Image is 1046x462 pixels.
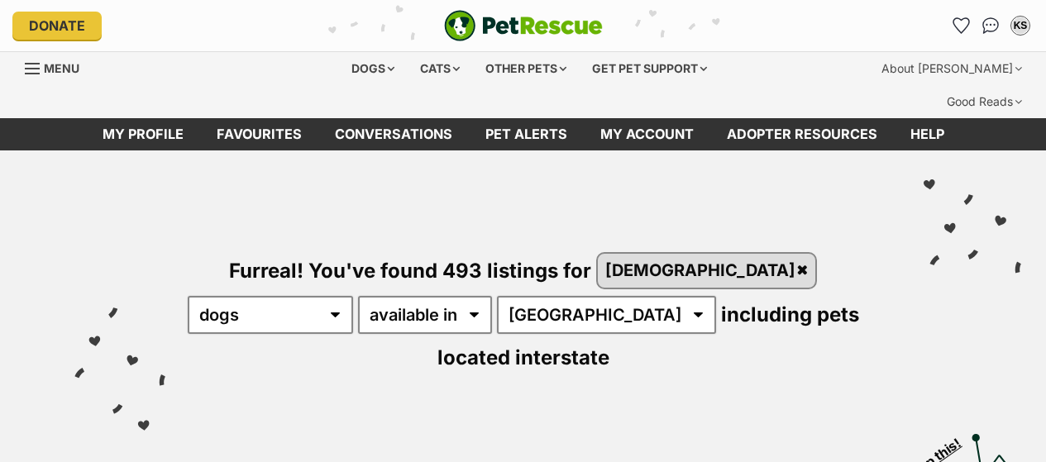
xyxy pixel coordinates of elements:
[584,118,710,150] a: My account
[1012,17,1029,34] div: KS
[408,52,471,85] div: Cats
[948,12,974,39] a: Favourites
[710,118,894,150] a: Adopter resources
[44,61,79,75] span: Menu
[935,85,1034,118] div: Good Reads
[444,10,603,41] a: PetRescue
[977,12,1004,39] a: Conversations
[894,118,961,150] a: Help
[200,118,318,150] a: Favourites
[1007,12,1034,39] button: My account
[86,118,200,150] a: My profile
[474,52,578,85] div: Other pets
[870,52,1034,85] div: About [PERSON_NAME]
[598,254,816,288] a: [DEMOGRAPHIC_DATA]
[437,302,859,369] span: including pets located interstate
[318,118,469,150] a: conversations
[469,118,584,150] a: Pet alerts
[444,10,603,41] img: logo-e224e6f780fb5917bec1dbf3a21bbac754714ae5b6737aabdf751b685950b380.svg
[340,52,406,85] div: Dogs
[12,12,102,40] a: Donate
[580,52,719,85] div: Get pet support
[982,17,1000,34] img: chat-41dd97257d64d25036548639549fe6c8038ab92f7586957e7f3b1b290dea8141.svg
[25,52,91,82] a: Menu
[948,12,1034,39] ul: Account quick links
[229,258,591,282] span: Furreal! You've found 493 listings for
